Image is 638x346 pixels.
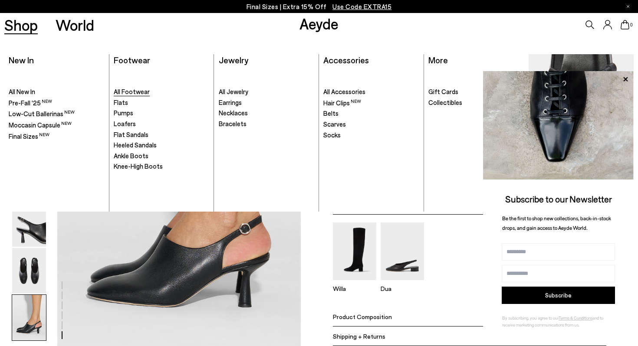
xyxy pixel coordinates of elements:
[12,248,46,294] img: Malin Slingback Mules - Image 5
[332,3,391,10] span: Navigate to /collections/ss25-final-sizes
[114,131,148,138] span: Flat Sandals
[114,162,209,171] a: Knee-High Boots
[114,98,128,106] span: Flats
[247,1,392,12] p: Final Sizes | Extra 15% Off
[381,274,424,292] a: Dua Slingback Flats Dua
[9,121,104,130] a: Moccasin Capsule
[9,98,104,108] a: Pre-Fall '25
[114,98,209,107] a: Flats
[9,88,35,95] span: All New In
[333,313,392,320] span: Product Composition
[381,285,424,292] p: Dua
[9,99,52,107] span: Pre-Fall '25
[559,315,592,320] a: Terms & Conditions
[333,222,376,280] img: Willa Suede Over-Knee Boots
[219,109,248,117] span: Necklaces
[56,17,94,33] a: World
[529,54,634,207] a: Moccasin Capsule
[12,201,46,247] img: Malin Slingback Mules - Image 4
[502,287,615,304] button: Subscribe
[9,132,104,141] a: Final Sizes
[621,20,629,29] a: 0
[529,54,634,207] img: Mobile_e6eede4d-78b8-4bd1-ae2a-4197e375e133_900x.jpg
[114,88,150,95] span: All Footwear
[323,98,419,108] a: Hair Clips
[114,141,157,149] span: Heeled Sandals
[323,131,341,139] span: Socks
[323,109,419,118] a: Belts
[114,120,209,128] a: Loafers
[333,274,376,292] a: Willa Suede Over-Knee Boots Willa
[323,88,365,95] span: All Accessories
[502,215,611,231] span: Be the first to shop new collections, back-in-stock drops, and gain access to Aeyde World.
[219,109,314,118] a: Necklaces
[323,55,369,65] a: Accessories
[9,88,104,96] a: All New In
[428,98,462,106] span: Collectibles
[219,98,314,107] a: Earrings
[428,55,448,65] a: More
[323,120,346,128] span: Scarves
[333,285,376,292] p: Willa
[114,152,148,160] span: Ankle Boots
[114,55,150,65] a: Footwear
[323,88,419,96] a: All Accessories
[114,141,209,150] a: Heeled Sandals
[219,98,242,106] span: Earrings
[114,152,209,160] a: Ankle Boots
[219,120,247,127] span: Bracelets
[114,131,209,139] a: Flat Sandals
[502,315,559,320] span: By subscribing, you agree to our
[12,295,46,340] img: Malin Slingback Mules - Image 6
[219,88,248,95] span: All Jewelry
[323,131,419,140] a: Socks
[114,109,133,117] span: Pumps
[114,162,163,170] span: Knee-High Boots
[299,14,339,33] a: Aeyde
[114,120,136,127] span: Loafers
[428,88,524,96] a: Gift Cards
[219,120,314,128] a: Bracelets
[483,71,634,180] img: ca3f721fb6ff708a270709c41d776025.jpg
[9,121,72,129] span: Moccasin Capsule
[9,110,75,118] span: Low-Cut Ballerinas
[114,88,209,96] a: All Footwear
[9,132,49,140] span: Final Sizes
[381,222,424,280] img: Dua Slingback Flats
[4,17,38,33] a: Shop
[428,88,458,95] span: Gift Cards
[9,109,104,118] a: Low-Cut Ballerinas
[114,109,209,118] a: Pumps
[9,55,34,65] a: New In
[428,98,524,107] a: Collectibles
[219,55,248,65] a: Jewelry
[323,99,361,107] span: Hair Clips
[505,193,612,204] span: Subscribe to our Newsletter
[629,23,634,27] span: 0
[323,120,419,129] a: Scarves
[333,332,385,339] span: Shipping + Returns
[323,109,339,117] span: Belts
[219,88,314,96] a: All Jewelry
